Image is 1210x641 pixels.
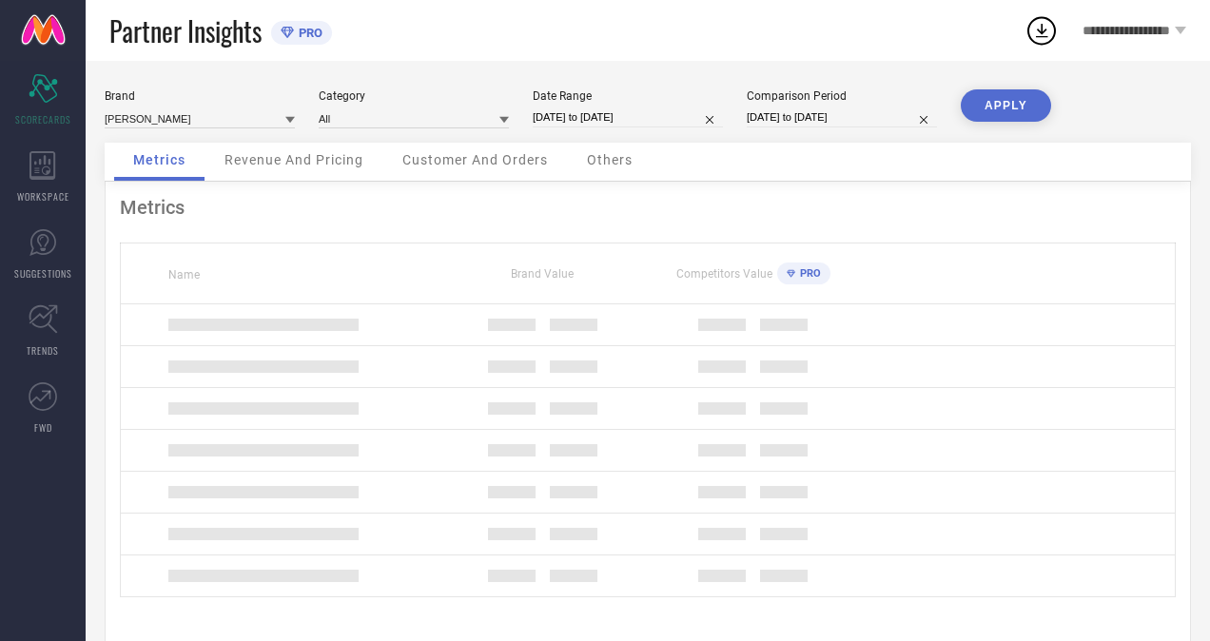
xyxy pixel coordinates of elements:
span: Others [587,152,633,167]
div: Category [319,89,509,103]
span: PRO [795,267,821,280]
span: PRO [294,26,322,40]
input: Select comparison period [747,107,937,127]
span: SUGGESTIONS [14,266,72,281]
span: Name [168,268,200,282]
div: Brand [105,89,295,103]
span: FWD [34,420,52,435]
input: Select date range [533,107,723,127]
span: Customer And Orders [402,152,548,167]
span: WORKSPACE [17,189,69,204]
div: Metrics [120,196,1176,219]
span: Partner Insights [109,11,262,50]
span: Metrics [133,152,185,167]
div: Date Range [533,89,723,103]
span: SCORECARDS [15,112,71,126]
div: Open download list [1025,13,1059,48]
span: TRENDS [27,343,59,358]
span: Brand Value [511,267,574,281]
span: Competitors Value [676,267,772,281]
span: Revenue And Pricing [224,152,363,167]
div: Comparison Period [747,89,937,103]
button: APPLY [961,89,1051,122]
